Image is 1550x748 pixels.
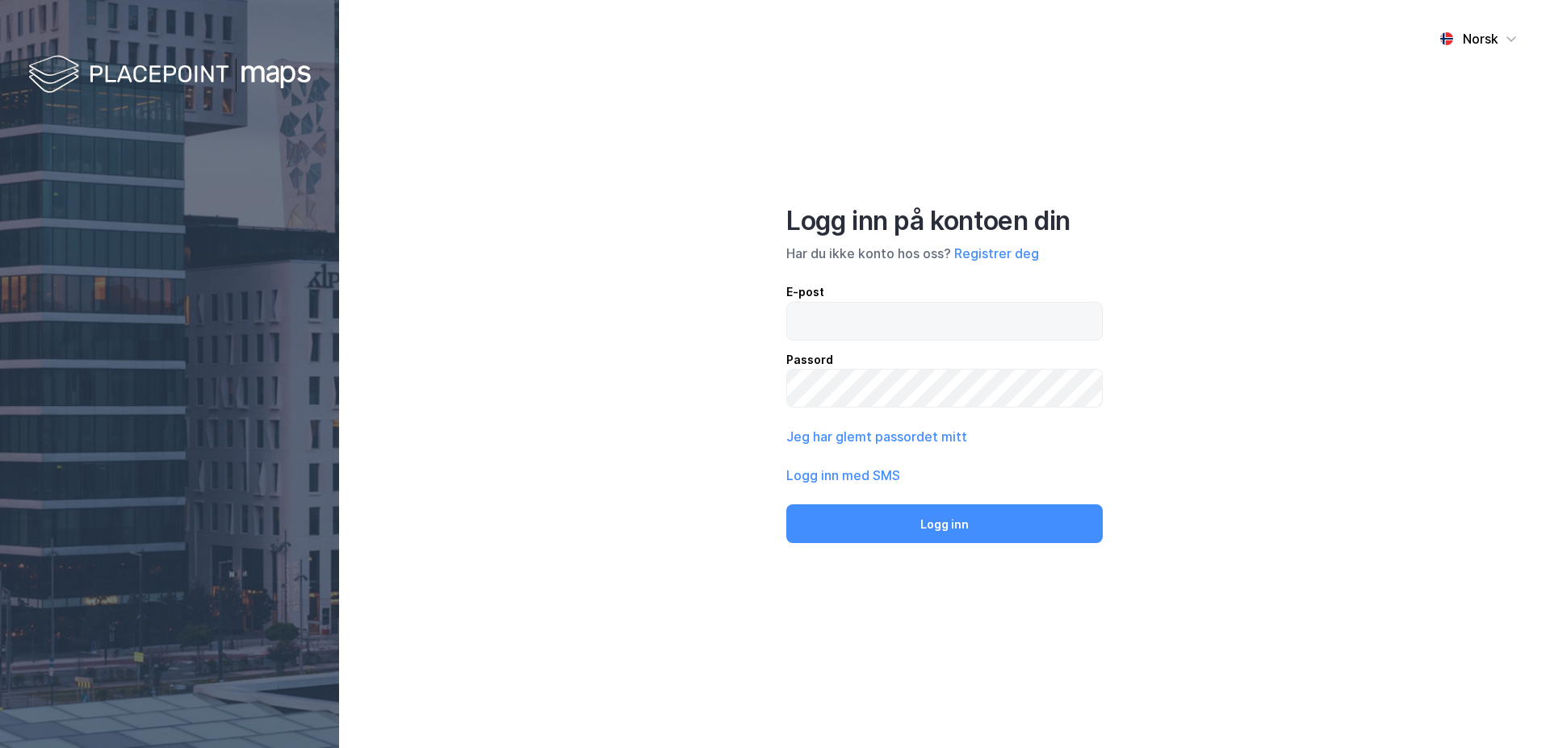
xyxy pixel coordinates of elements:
[28,52,311,99] img: logo-white.f07954bde2210d2a523dddb988cd2aa7.svg
[786,244,1103,263] div: Har du ikke konto hos oss?
[954,244,1039,263] button: Registrer deg
[786,504,1103,543] button: Logg inn
[786,205,1103,237] div: Logg inn på kontoen din
[786,427,967,446] button: Jeg har glemt passordet mitt
[786,282,1103,302] div: E-post
[786,350,1103,370] div: Passord
[1463,29,1498,48] div: Norsk
[786,466,900,485] button: Logg inn med SMS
